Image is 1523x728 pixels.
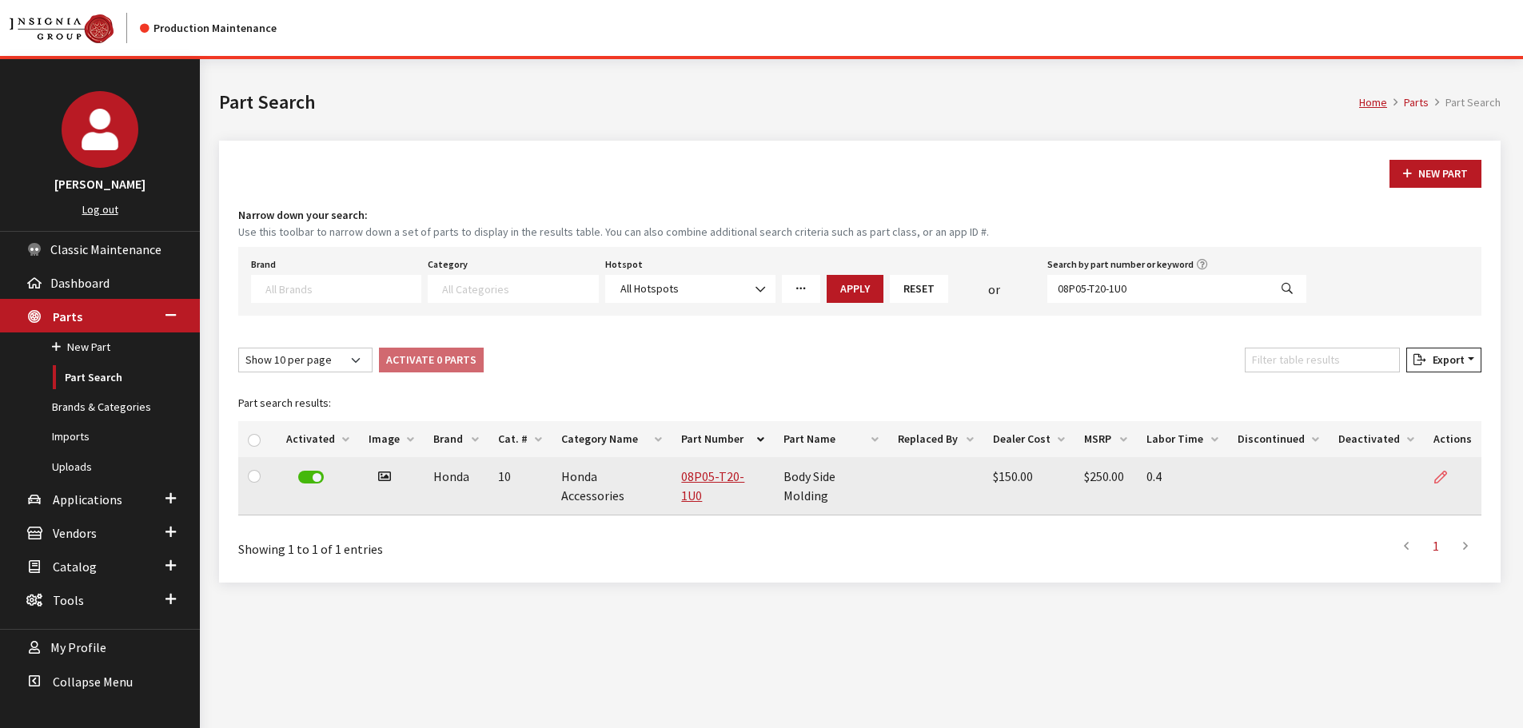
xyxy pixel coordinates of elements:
span: All Hotspots [620,281,679,296]
label: Deactivate Part [298,471,324,483]
span: Export [1426,352,1465,367]
button: Reset [890,275,948,303]
th: Image: activate to sort column ascending [359,421,424,457]
th: Brand: activate to sort column ascending [424,421,488,457]
div: or [948,280,1041,299]
th: Activated: activate to sort column ascending [277,421,359,457]
span: Select a Brand [251,275,421,303]
th: Discontinued: activate to sort column ascending [1228,421,1329,457]
th: Cat. #: activate to sort column ascending [488,421,552,457]
td: Honda [424,457,488,515]
th: Labor Time: activate to sort column ascending [1137,421,1228,457]
span: All Hotspots [616,280,765,297]
th: MSRP: activate to sort column ascending [1074,421,1137,457]
a: More Filters [782,275,820,303]
td: $250.00 [1074,457,1137,515]
td: Body Side Molding [774,457,889,515]
div: Production Maintenance [140,20,277,37]
h1: Part Search [219,88,1359,117]
img: Cheyenne Dorton [62,91,138,168]
th: Part Name: activate to sort column ascending [774,421,889,457]
input: Filter table results [1245,348,1400,372]
caption: Part search results: [238,385,1481,421]
label: Search by part number or keyword [1047,257,1194,272]
button: Apply [827,275,883,303]
textarea: Search [265,281,421,296]
a: Edit Part [1433,457,1461,497]
li: Parts [1387,94,1429,111]
button: New Part [1389,160,1481,188]
button: Search [1268,275,1306,303]
span: Applications [53,491,122,507]
span: My Profile [50,640,106,656]
label: Hotspot [605,257,643,272]
th: Deactivated: activate to sort column ascending [1329,421,1424,457]
li: Part Search [1429,94,1501,111]
span: Catalog [53,559,97,575]
span: Classic Maintenance [50,241,161,257]
th: Dealer Cost: activate to sort column ascending [983,421,1074,457]
span: Tools [53,592,84,608]
img: Catalog Maintenance [10,14,114,43]
span: Vendors [53,525,97,541]
label: Category [428,257,468,272]
span: Collapse Menu [53,674,133,690]
th: Category Name: activate to sort column ascending [552,421,672,457]
i: Has image [378,471,391,483]
td: Honda Accessories [552,457,672,515]
a: Log out [82,202,118,217]
div: Showing 1 to 1 of 1 entries [238,528,745,559]
span: Select a Category [428,275,598,303]
td: 0.4 [1137,457,1228,515]
label: Brand [251,257,276,272]
th: Part Number: activate to sort column descending [672,421,773,457]
th: Replaced By: activate to sort column ascending [888,421,983,457]
span: Dashboard [50,275,110,291]
td: $150.00 [983,457,1074,515]
span: All Hotspots [605,275,775,303]
a: Insignia Group logo [10,13,140,43]
textarea: Search [442,281,597,296]
h3: [PERSON_NAME] [16,174,184,193]
h4: Narrow down your search: [238,207,1481,224]
a: 1 [1421,530,1450,562]
a: 08P05-T20-1U0 [681,468,744,503]
small: Use this toolbar to narrow down a set of parts to display in the results table. You can also comb... [238,224,1481,241]
span: Parts [53,308,82,324]
a: Home [1359,95,1387,109]
button: Export [1406,348,1481,372]
th: Actions [1424,421,1481,457]
input: Search [1047,275,1269,303]
td: 10 [488,457,552,515]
